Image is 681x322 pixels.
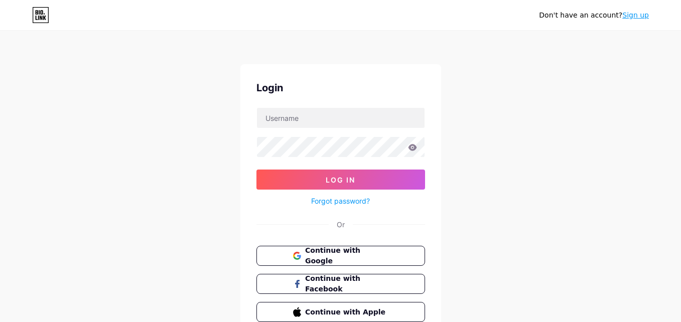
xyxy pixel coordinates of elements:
[256,80,425,95] div: Login
[305,273,388,294] span: Continue with Facebook
[539,10,649,21] div: Don't have an account?
[305,245,388,266] span: Continue with Google
[257,108,425,128] input: Username
[256,246,425,266] button: Continue with Google
[311,196,370,206] a: Forgot password?
[256,170,425,190] button: Log In
[256,302,425,322] button: Continue with Apple
[337,219,345,230] div: Or
[305,307,388,317] span: Continue with Apple
[256,274,425,294] button: Continue with Facebook
[326,176,355,184] span: Log In
[622,11,649,19] a: Sign up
